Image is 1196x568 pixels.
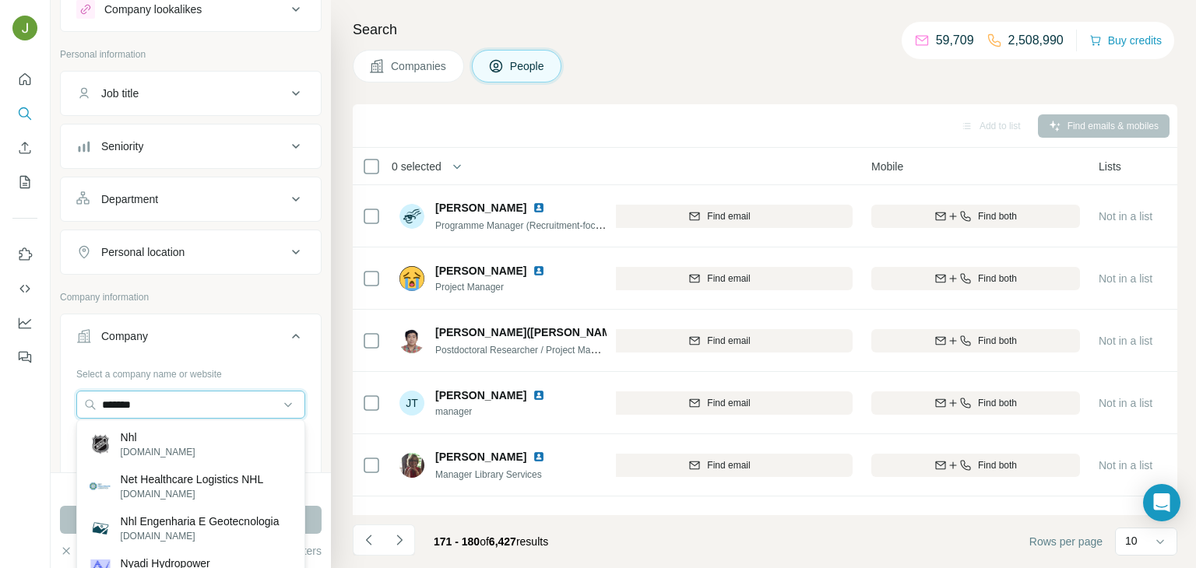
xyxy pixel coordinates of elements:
span: Find email [707,209,750,223]
span: Companies [391,58,448,74]
span: results [434,535,548,548]
span: Programme Manager (Recruitment-focused), NTU Study Abroad [435,219,702,231]
span: Find email [707,334,750,348]
button: Clear [60,543,104,559]
img: Avatar [399,453,424,478]
button: Enrich CSV [12,134,37,162]
span: Manager Library Services [435,469,542,480]
span: [PERSON_NAME] [435,449,526,465]
span: Not in a list [1099,397,1152,409]
p: 10 [1125,533,1138,549]
span: Find email [707,272,750,286]
span: [PERSON_NAME] [435,512,526,528]
img: LinkedIn logo [533,202,545,214]
p: Nhl Engenharia E Geotecnologia [121,514,280,529]
button: Find both [871,329,1080,352]
img: Nhl [90,433,111,455]
div: Job title [101,86,139,101]
div: Open Intercom Messenger [1143,484,1180,521]
span: Find both [978,334,1017,348]
div: Company [101,328,148,344]
span: Not in a list [1099,272,1152,285]
p: Net Healthcare Logistics NHL [121,472,264,487]
button: Buy credits [1089,30,1162,51]
button: Personal location [61,233,321,271]
button: Job title [61,75,321,112]
button: Find email [586,454,853,477]
span: Find both [978,209,1017,223]
div: Personal location [101,244,185,260]
img: Avatar [399,266,424,291]
button: Quick start [12,65,37,93]
button: Use Surfe on LinkedIn [12,240,37,268]
button: Navigate to next page [384,524,415,556]
button: Find email [586,205,853,228]
p: [DOMAIN_NAME] [121,487,264,501]
button: Dashboard [12,309,37,337]
button: Seniority [61,128,321,165]
span: 0 selected [392,159,441,174]
img: LinkedIn logo [533,514,545,526]
span: Project Manager [435,280,564,294]
span: of [480,535,489,548]
span: [PERSON_NAME] [435,387,526,403]
span: 171 - 180 [434,535,480,548]
p: 59,709 [936,31,974,50]
img: LinkedIn logo [533,451,545,463]
p: Nhl [121,430,195,445]
button: Use Surfe API [12,275,37,303]
span: Find email [707,396,750,410]
button: Find email [586,267,853,290]
img: Net Healthcare Logistics NHL [90,475,111,497]
button: Search [12,100,37,128]
img: LinkedIn logo [533,389,545,401]
button: My lists [12,168,37,196]
p: Personal information [60,47,322,61]
div: JT [399,391,424,415]
span: Not in a list [1099,335,1152,347]
p: [DOMAIN_NAME] [121,529,280,543]
img: LinkedIn logo [533,265,545,277]
div: Department [101,191,158,207]
div: Company lookalikes [104,2,202,17]
img: Avatar [399,204,424,229]
span: Find email [707,458,750,472]
button: Company [61,317,321,361]
button: Department [61,181,321,218]
button: Find both [871,391,1080,415]
span: manager [435,405,564,419]
span: Not in a list [1099,459,1152,472]
button: Navigate to previous page [353,524,384,556]
span: 6,427 [489,535,516,548]
span: Postdoctoral Researcher / Project Manager [435,343,614,356]
span: Find both [978,396,1017,410]
span: [PERSON_NAME] [435,263,526,279]
span: [PERSON_NAME] [435,200,526,216]
button: Feedback [12,343,37,371]
div: Select a company name or website [76,361,305,381]
div: Seniority [101,138,143,154]
p: 2,508,990 [1008,31,1064,50]
span: Not in a list [1099,210,1152,223]
span: Find both [978,458,1017,472]
button: Find email [586,391,853,415]
p: [DOMAIN_NAME] [121,445,195,459]
img: Avatar [12,16,37,40]
h4: Search [353,19,1177,40]
div: JC [399,515,424,540]
p: Company information [60,290,322,304]
span: Lists [1099,159,1121,174]
img: Nhl Engenharia E Geotecnologia [90,517,111,539]
span: Mobile [871,159,903,174]
span: People [510,58,546,74]
span: [PERSON_NAME]([PERSON_NAME] [435,324,622,340]
button: Find both [871,205,1080,228]
img: Avatar [399,328,424,353]
span: Rows per page [1029,534,1103,549]
span: Find both [978,272,1017,286]
button: Find email [586,329,853,352]
button: Find both [871,454,1080,477]
button: Find both [871,267,1080,290]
